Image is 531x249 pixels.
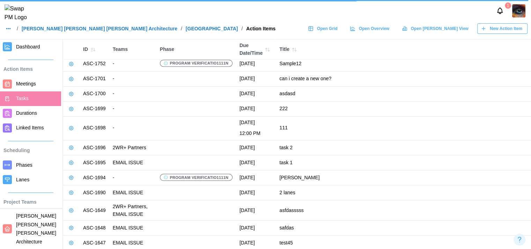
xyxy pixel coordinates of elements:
div: ID [83,45,106,54]
div: [DATE] [239,174,273,181]
span: Open Grid [317,24,338,33]
div: [DATE] [239,189,273,196]
td: ASC-1648 [80,220,109,235]
div: 12:00 PM [239,130,273,137]
td: - [109,86,156,101]
span: Meetings [16,81,36,86]
img: Swap PM Logo [5,5,33,22]
span: [PERSON_NAME] [PERSON_NAME] [PERSON_NAME] Architecture [16,213,56,244]
td: ASC-1752 [80,56,109,71]
td: ASC-1701 [80,71,109,86]
td: EMAIL ISSUE [109,155,156,170]
span: New Action Item [490,24,522,33]
td: EMAIL ISSUE [109,220,156,235]
td: - [109,116,156,140]
span: Dashboard [16,44,40,50]
td: ASC-1690 [80,185,109,200]
td: ASC-1696 [80,140,109,155]
div: [DATE] [239,90,273,98]
div: Teams [113,46,153,53]
td: ASC-1694 [80,170,109,185]
a: Zulqarnain Khalil [512,4,525,17]
div: 1 [505,2,511,9]
td: 2WR+ Partners, EMAIL ISSUE [109,200,156,220]
td: ASC-1649 [80,200,109,220]
button: New Action Item [477,23,528,34]
td: ASC-1698 [80,116,109,140]
a: [GEOGRAPHIC_DATA] [186,26,238,31]
div: / [241,26,243,31]
div: [DATE] [239,105,273,113]
div: [DATE] [239,159,273,166]
td: ASC-1700 [80,86,109,101]
td: - [109,71,156,86]
div: [DATE] [239,144,273,151]
div: [DATE] [239,119,273,127]
td: 2WR+ Partners [109,140,156,155]
div: Due Date/Time [239,42,273,57]
span: Tasks [16,96,29,101]
a: Open [PERSON_NAME] View [398,23,473,34]
div: [DATE] [239,60,273,68]
span: Open [PERSON_NAME] View [411,24,469,33]
a: Open Overview [346,23,395,34]
a: [PERSON_NAME] [PERSON_NAME] [PERSON_NAME] Architecture [22,26,177,31]
div: / [17,26,18,31]
img: 2Q== [512,4,525,17]
a: Open Grid [304,23,343,34]
td: ASC-1699 [80,101,109,116]
div: [DATE] [239,75,273,83]
span: Linked Items [16,125,44,130]
div: [DATE] [239,239,273,247]
span: Open Overview [359,24,389,33]
div: [DATE] [239,206,273,214]
div: / [181,26,182,31]
div: [DATE] [239,224,273,232]
td: - [109,101,156,116]
span: PROGRAM VERIFICATIO1111N [170,174,228,180]
td: ASC-1695 [80,155,109,170]
td: EMAIL ISSUE [109,185,156,200]
div: Phase [160,46,233,53]
td: - [109,56,156,71]
span: Durations [16,110,37,116]
button: Notifications [494,5,506,17]
td: - [109,170,156,185]
div: Action Items [246,26,275,31]
span: PROGRAM VERIFICATIO1111N [170,60,228,66]
span: Lanes [16,177,29,182]
span: Phases [16,162,32,168]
